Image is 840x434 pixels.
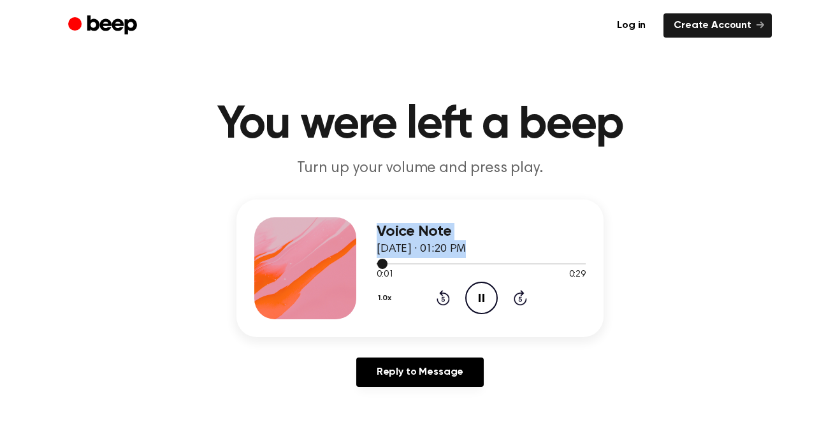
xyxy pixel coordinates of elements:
a: Beep [68,13,140,38]
h3: Voice Note [377,223,586,240]
a: Create Account [663,13,772,38]
a: Log in [607,13,656,38]
span: 0:29 [569,268,586,282]
a: Reply to Message [356,358,484,387]
h1: You were left a beep [94,102,746,148]
button: 1.0x [377,287,396,309]
span: 0:01 [377,268,393,282]
p: Turn up your volume and press play. [175,158,665,179]
span: [DATE] · 01:20 PM [377,243,466,255]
